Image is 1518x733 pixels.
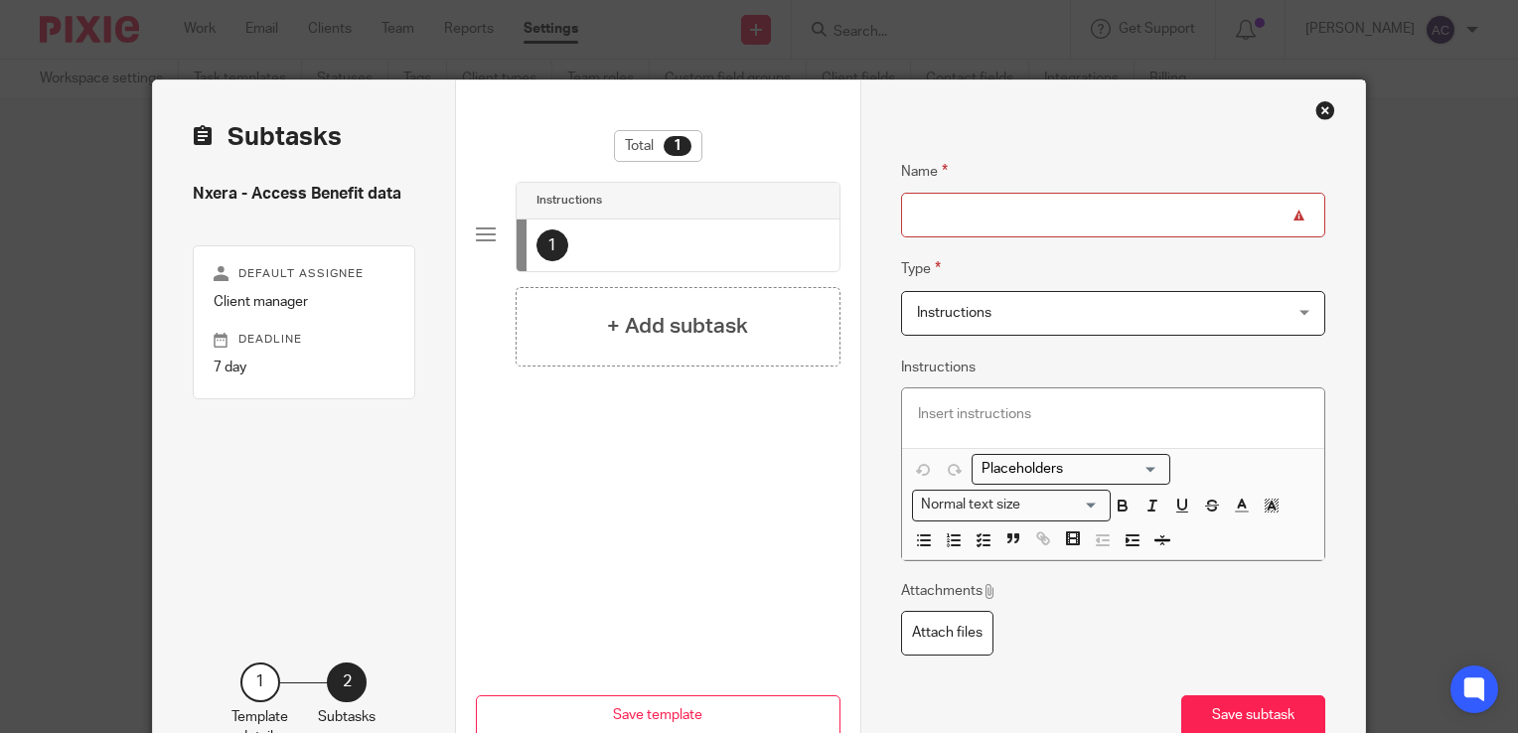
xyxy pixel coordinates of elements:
div: Total [614,130,702,162]
p: Attachments [901,581,997,601]
h4: Nxera - Access Benefit data [193,184,415,205]
div: Text styles [912,490,1111,520]
div: 1 [536,229,568,261]
div: 2 [327,662,367,702]
p: Deadline [214,332,394,348]
div: Search for option [972,454,1170,485]
div: Close this dialog window [1315,100,1335,120]
label: Instructions [901,358,976,377]
h4: Instructions [536,193,602,209]
div: 1 [664,136,691,156]
p: 7 day [214,358,394,377]
h4: + Add subtask [607,311,748,342]
label: Type [901,257,941,280]
p: Subtasks [318,707,376,727]
p: Client manager [214,292,394,312]
label: Name [901,160,948,183]
div: Search for option [912,490,1111,520]
span: Instructions [917,306,991,320]
input: Search for option [975,459,1158,480]
div: 1 [240,662,280,702]
div: Placeholders [972,454,1170,485]
h2: Subtasks [193,120,342,154]
input: Search for option [1027,495,1099,515]
p: Default assignee [214,266,394,282]
span: Normal text size [917,495,1025,515]
label: Attach files [901,611,993,656]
